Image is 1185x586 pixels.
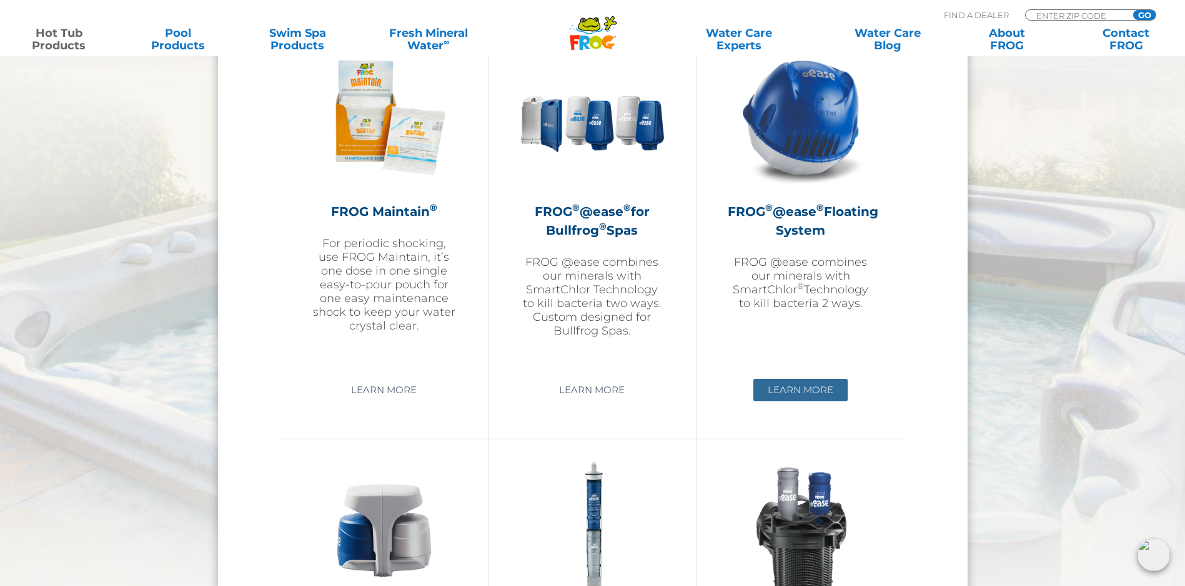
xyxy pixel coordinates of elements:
[337,379,431,401] a: Learn More
[1138,539,1170,571] img: openIcon
[12,27,106,52] a: Hot TubProducts
[312,45,457,369] a: FROG Maintain®For periodic shocking, use FROG Maintain, it’s one dose in one single easy-to-pour ...
[251,27,344,52] a: Swim SpaProducts
[572,202,580,213] sup: ®
[520,255,665,338] p: FROG @ease combines our minerals with SmartChlor Technology to kill bacteria two ways. Custom des...
[664,27,815,52] a: Water CareExperts
[623,202,631,213] sup: ®
[960,27,1053,52] a: AboutFROG
[444,37,450,47] sup: ∞
[1133,10,1156,20] input: GO
[312,237,457,333] p: For periodic shocking, use FROG Maintain, it’s one dose in one single easy-to-pour pouch for one ...
[728,255,873,310] p: FROG @ease combines our minerals with SmartChlor Technology to kill bacteria 2 ways.
[132,27,225,52] a: PoolProducts
[312,45,457,190] img: Frog_Maintain_Hero-2-v2-300x300.png
[728,202,873,240] h2: FROG @ease Floating System
[520,45,665,369] a: FROG®@ease®for Bullfrog®SpasFROG @ease combines our minerals with SmartChlor Technology to kill b...
[728,45,873,369] a: FROG®@ease®Floating SystemFROG @ease combines our minerals with SmartChlor®Technology to kill bac...
[520,202,665,240] h2: FROG @ease for Bullfrog Spas
[841,27,934,52] a: Water CareBlog
[944,9,1009,21] p: Find A Dealer
[430,202,437,213] sup: ®
[370,27,487,52] a: Fresh MineralWater∞
[520,45,665,190] img: bullfrog-product-hero-300x300.png
[765,202,773,213] sup: ®
[753,379,848,401] a: Learn More
[545,379,639,401] a: Learn More
[1035,10,1119,21] input: Zip Code Form
[728,45,873,190] img: hot-tub-product-atease-system-300x300.png
[312,202,457,221] h2: FROG Maintain
[599,220,607,232] sup: ®
[797,281,804,291] sup: ®
[816,202,824,213] sup: ®
[1079,27,1173,52] a: ContactFROG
